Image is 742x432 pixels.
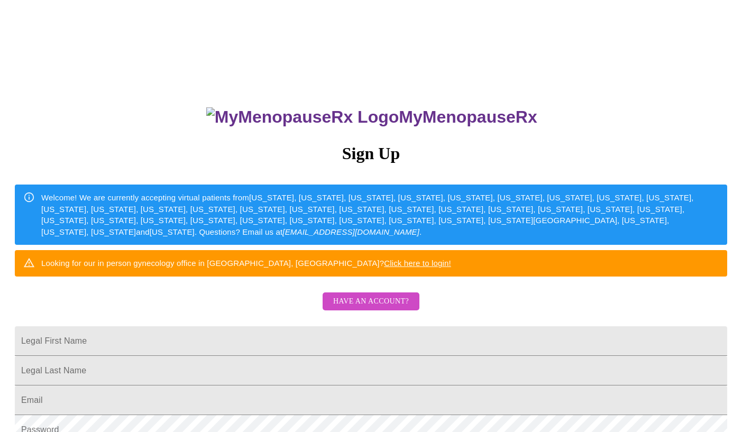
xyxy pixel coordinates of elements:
h3: Sign Up [15,144,727,163]
em: [EMAIL_ADDRESS][DOMAIN_NAME] [282,227,419,236]
h3: MyMenopauseRx [16,107,728,127]
div: Looking for our in person gynecology office in [GEOGRAPHIC_DATA], [GEOGRAPHIC_DATA]? [41,253,451,273]
img: MyMenopauseRx Logo [206,107,399,127]
a: Have an account? [320,304,422,313]
button: Have an account? [323,292,419,311]
a: Click here to login! [384,259,451,268]
span: Have an account? [333,295,409,308]
div: Welcome! We are currently accepting virtual patients from [US_STATE], [US_STATE], [US_STATE], [US... [41,188,719,242]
